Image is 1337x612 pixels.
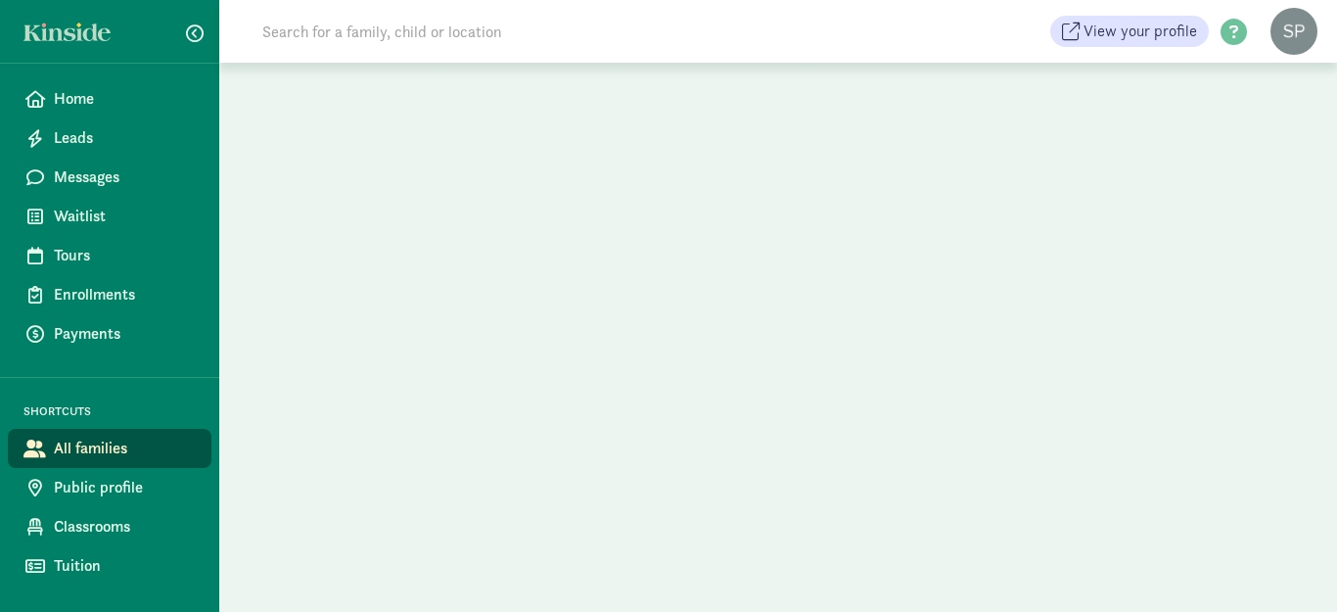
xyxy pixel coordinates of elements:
[54,205,196,228] span: Waitlist
[54,87,196,111] span: Home
[1050,16,1209,47] a: View your profile
[54,322,196,346] span: Payments
[8,79,211,118] a: Home
[54,126,196,150] span: Leads
[54,476,196,499] span: Public profile
[54,165,196,189] span: Messages
[8,197,211,236] a: Waitlist
[8,468,211,507] a: Public profile
[54,554,196,578] span: Tuition
[8,236,211,275] a: Tours
[54,283,196,306] span: Enrollments
[8,314,211,353] a: Payments
[8,118,211,158] a: Leads
[8,158,211,197] a: Messages
[8,429,211,468] a: All families
[251,12,800,51] input: Search for a family, child or location
[1083,20,1197,43] span: View your profile
[8,546,211,586] a: Tuition
[8,275,211,314] a: Enrollments
[54,437,196,460] span: All families
[54,244,196,267] span: Tours
[54,515,196,539] span: Classrooms
[8,507,211,546] a: Classrooms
